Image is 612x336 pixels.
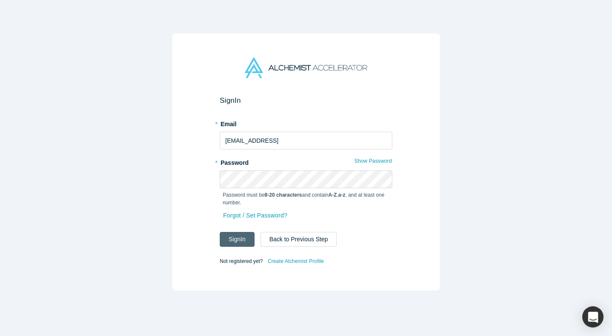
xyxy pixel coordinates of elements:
p: Password must be and contain , , and at least one number. [223,191,389,206]
label: Email [220,117,392,129]
button: Show Password [354,155,392,167]
label: Password [220,155,392,167]
img: Alchemist Accelerator Logo [245,57,367,78]
strong: A-Z [329,192,337,198]
button: Back to Previous Step [261,232,337,247]
a: Forgot / Set Password? [223,208,288,223]
span: Not registered yet? [220,258,263,264]
strong: 8-20 characters [265,192,302,198]
strong: a-z [338,192,346,198]
a: Create Alchemist Profile [267,256,324,267]
h2: Sign In [220,96,392,105]
button: SignIn [220,232,255,247]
